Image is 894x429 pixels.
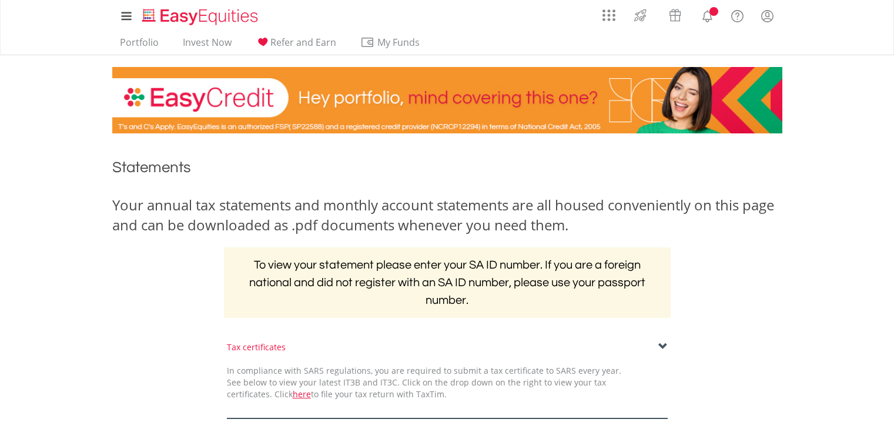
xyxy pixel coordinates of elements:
a: Portfolio [115,36,163,55]
div: Your annual tax statements and monthly account statements are all housed conveniently on this pag... [112,195,782,236]
img: grid-menu-icon.svg [602,9,615,22]
img: EasyCredit Promotion Banner [112,67,782,133]
span: My Funds [360,35,437,50]
a: FAQ's and Support [722,3,752,26]
a: Invest Now [178,36,236,55]
a: AppsGrid [595,3,623,22]
a: here [293,388,311,400]
a: Notifications [692,3,722,26]
div: Tax certificates [227,341,668,353]
span: Click to file your tax return with TaxTim. [274,388,447,400]
a: Vouchers [658,3,692,25]
span: Statements [112,160,191,175]
img: thrive-v2.svg [631,6,650,25]
span: Refer and Earn [270,36,336,49]
a: Refer and Earn [251,36,341,55]
span: In compliance with SARS regulations, you are required to submit a tax certificate to SARS every y... [227,365,621,400]
a: Home page [138,3,263,26]
img: vouchers-v2.svg [665,6,685,25]
img: EasyEquities_Logo.png [140,7,263,26]
a: My Profile [752,3,782,29]
h2: To view your statement please enter your SA ID number. If you are a foreign national and did not ... [224,247,671,318]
